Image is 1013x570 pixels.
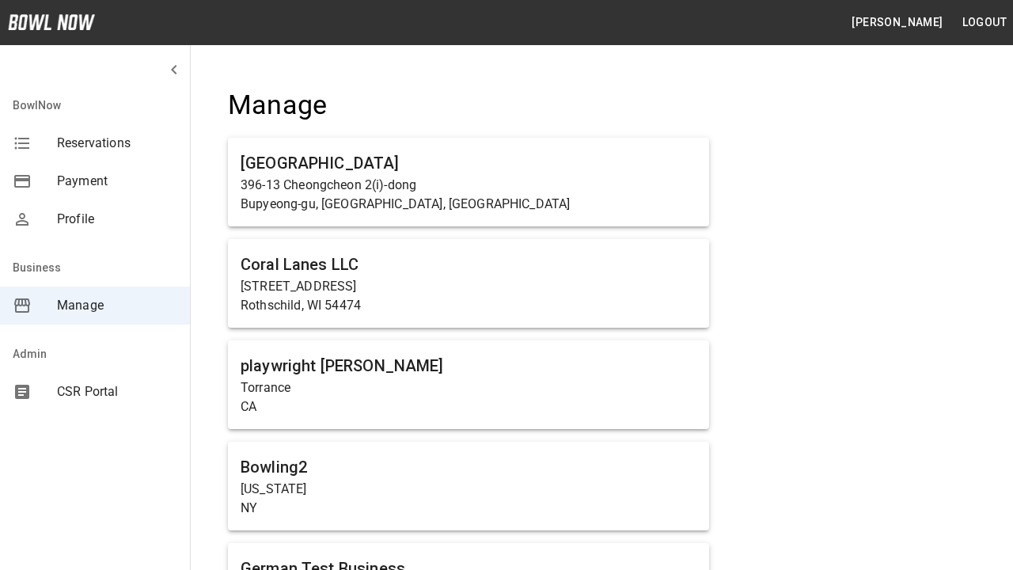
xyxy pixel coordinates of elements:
button: Logout [956,8,1013,37]
span: Profile [57,210,177,229]
p: Torrance [241,378,696,397]
img: logo [8,14,95,30]
p: Rothschild, WI 54474 [241,296,696,315]
p: 396-13 Cheongcheon 2(i)-dong [241,176,696,195]
p: CA [241,397,696,416]
h4: Manage [228,89,709,122]
span: Reservations [57,134,177,153]
span: CSR Portal [57,382,177,401]
h6: playwright [PERSON_NAME] [241,353,696,378]
span: Payment [57,172,177,191]
h6: [GEOGRAPHIC_DATA] [241,150,696,176]
span: Manage [57,296,177,315]
p: NY [241,499,696,518]
p: [US_STATE] [241,480,696,499]
h6: Coral Lanes LLC [241,252,696,277]
h6: Bowling2 [241,454,696,480]
p: [STREET_ADDRESS] [241,277,696,296]
button: [PERSON_NAME] [845,8,949,37]
p: Bupyeong-gu, [GEOGRAPHIC_DATA], [GEOGRAPHIC_DATA] [241,195,696,214]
